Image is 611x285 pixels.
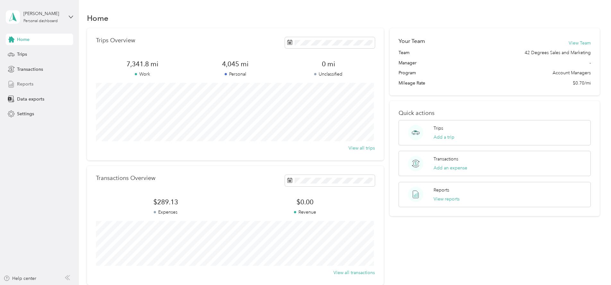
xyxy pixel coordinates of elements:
[23,10,64,17] div: [PERSON_NAME]
[569,40,591,46] button: View Team
[434,156,458,162] p: Transactions
[589,60,591,66] span: -
[575,249,611,285] iframe: Everlance-gr Chat Button Frame
[189,60,282,69] span: 4,045 mi
[282,71,375,77] p: Unclassified
[189,71,282,77] p: Personal
[573,80,591,86] span: $0.70/mi
[87,15,108,21] h1: Home
[17,66,43,73] span: Transactions
[399,80,425,86] span: Mileage Rate
[399,110,591,117] p: Quick actions
[399,69,416,76] span: Program
[96,209,236,216] p: Expenses
[434,165,467,171] button: Add an expense
[399,60,417,66] span: Manager
[235,209,375,216] p: Revenue
[96,198,236,207] span: $289.13
[17,81,33,87] span: Reports
[96,175,155,182] p: Transactions Overview
[349,145,375,151] button: View all trips
[17,36,30,43] span: Home
[17,51,27,58] span: Trips
[96,60,189,69] span: 7,341.8 mi
[235,198,375,207] span: $0.00
[434,187,449,193] p: Reports
[333,269,375,276] button: View all transactions
[434,125,443,132] p: Trips
[17,96,44,102] span: Data exports
[96,37,135,44] p: Trips Overview
[399,37,425,45] h2: Your Team
[434,134,454,141] button: Add a trip
[525,49,591,56] span: 42 Degrees Sales and Marketing
[282,60,375,69] span: 0 mi
[399,49,409,56] span: Team
[23,19,58,23] div: Personal dashboard
[434,196,460,202] button: View reports
[4,275,36,282] button: Help center
[553,69,591,76] span: Account Managers
[17,110,34,117] span: Settings
[96,71,189,77] p: Work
